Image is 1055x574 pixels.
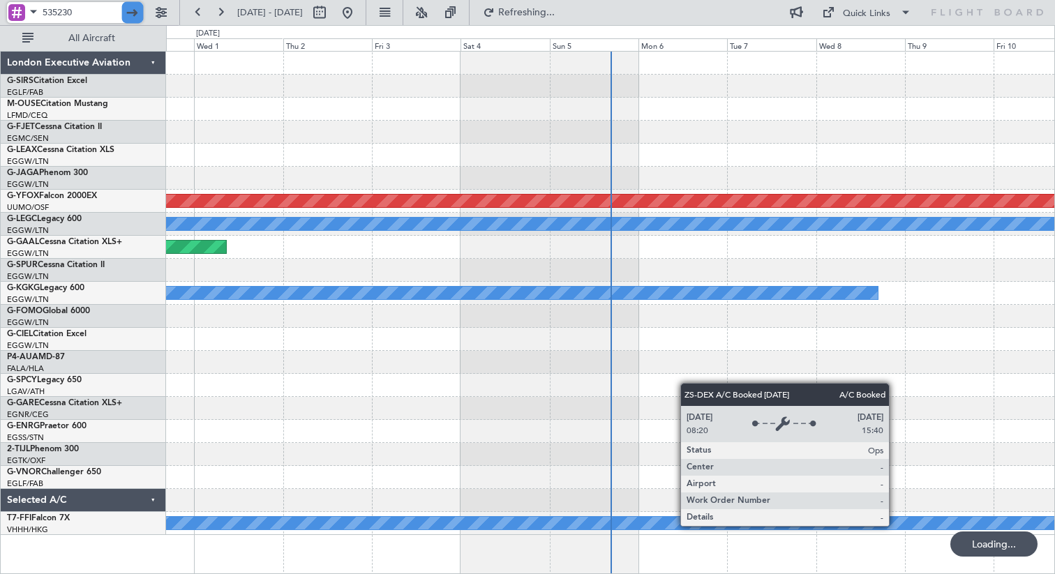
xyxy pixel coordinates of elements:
[7,146,114,154] a: G-LEAXCessna Citation XLS
[477,1,560,24] button: Refreshing...
[372,38,461,51] div: Fri 3
[7,363,44,374] a: FALA/HLA
[7,307,90,315] a: G-FOMOGlobal 6000
[7,284,84,292] a: G-KGKGLegacy 600
[15,27,151,50] button: All Aircraft
[550,38,638,51] div: Sun 5
[815,1,918,24] button: Quick Links
[7,179,49,190] a: EGGW/LTN
[7,123,102,131] a: G-FJETCessna Citation II
[7,156,49,167] a: EGGW/LTN
[36,33,147,43] span: All Aircraft
[7,146,37,154] span: G-LEAX
[7,409,49,420] a: EGNR/CEG
[43,2,123,23] input: Trip Number
[7,123,35,131] span: G-FJET
[7,192,97,200] a: G-YFOXFalcon 2000EX
[7,514,70,522] a: T7-FFIFalcon 7X
[816,38,905,51] div: Wed 8
[7,169,88,177] a: G-JAGAPhenom 300
[7,261,38,269] span: G-SPUR
[7,77,33,85] span: G-SIRS
[194,38,283,51] div: Wed 1
[7,455,45,466] a: EGTK/OXF
[237,6,303,19] span: [DATE] - [DATE]
[7,432,44,443] a: EGSS/STN
[727,38,816,51] div: Tue 7
[7,169,39,177] span: G-JAGA
[461,38,549,51] div: Sat 4
[7,376,37,384] span: G-SPCY
[283,38,372,51] div: Thu 2
[7,215,37,223] span: G-LEGC
[7,238,39,246] span: G-GAAL
[7,248,49,259] a: EGGW/LTN
[7,386,45,397] a: LGAV/ATH
[7,110,47,121] a: LFMD/CEQ
[7,307,43,315] span: G-FOMO
[7,271,49,282] a: EGGW/LTN
[950,531,1038,557] div: Loading...
[7,77,87,85] a: G-SIRSCitation Excel
[7,238,122,246] a: G-GAALCessna Citation XLS+
[7,353,38,361] span: P4-AUA
[7,445,30,453] span: 2-TIJL
[7,87,43,98] a: EGLF/FAB
[7,261,105,269] a: G-SPURCessna Citation II
[196,28,220,40] div: [DATE]
[7,225,49,236] a: EGGW/LTN
[7,468,101,476] a: G-VNORChallenger 650
[7,376,82,384] a: G-SPCYLegacy 650
[7,422,87,430] a: G-ENRGPraetor 600
[7,284,40,292] span: G-KGKG
[905,38,994,51] div: Thu 9
[7,100,40,108] span: M-OUSE
[638,38,727,51] div: Mon 6
[7,317,49,328] a: EGGW/LTN
[497,8,556,17] span: Refreshing...
[7,294,49,305] a: EGGW/LTN
[7,215,82,223] a: G-LEGCLegacy 600
[7,100,108,108] a: M-OUSECitation Mustang
[7,399,39,407] span: G-GARE
[7,399,122,407] a: G-GARECessna Citation XLS+
[843,7,890,21] div: Quick Links
[7,422,40,430] span: G-ENRG
[7,192,39,200] span: G-YFOX
[7,468,41,476] span: G-VNOR
[7,330,33,338] span: G-CIEL
[7,202,49,213] a: UUMO/OSF
[7,330,87,338] a: G-CIELCitation Excel
[7,353,65,361] a: P4-AUAMD-87
[7,478,43,489] a: EGLF/FAB
[7,524,48,535] a: VHHH/HKG
[7,340,49,351] a: EGGW/LTN
[7,514,31,522] span: T7-FFI
[7,445,79,453] a: 2-TIJLPhenom 300
[7,133,49,144] a: EGMC/SEN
